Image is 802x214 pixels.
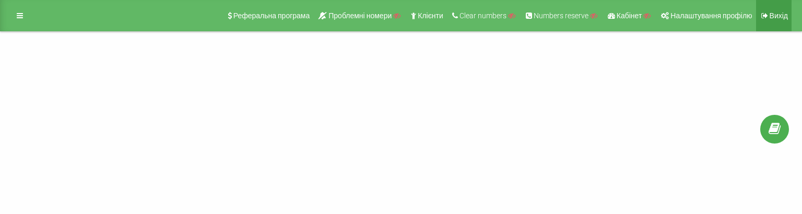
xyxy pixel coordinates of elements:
[459,11,506,20] span: Clear numbers
[770,11,788,20] span: Вихід
[617,11,642,20] span: Кабінет
[328,11,392,20] span: Проблемні номери
[534,11,588,20] span: Numbers reserve
[670,11,752,20] span: Налаштування профілю
[233,11,310,20] span: Реферальна програма
[418,11,443,20] span: Клієнти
